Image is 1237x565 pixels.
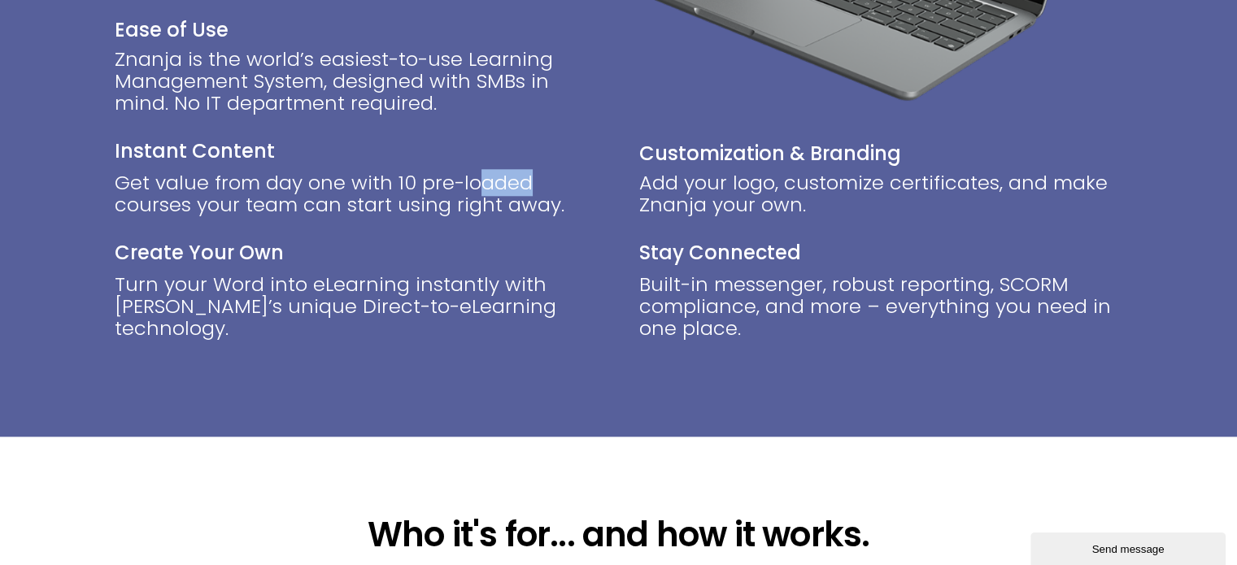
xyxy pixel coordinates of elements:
p: Ease of Use [115,20,599,40]
iframe: chat widget [1030,529,1229,565]
div: Built-in messenger, robust reporting, SCORM compliance, and more – everything you need in one place. [639,273,1123,339]
p: Turn your Word into eLearning instantly with [PERSON_NAME]’s unique Direct-to-eLearning technology. [115,273,599,339]
div: Get value from day one with 10 pre-loaded courses your team can start using right away. [115,172,599,240]
h2: Instant Content [115,138,599,163]
div: Znanja is the world’s easiest-to-use Learning Management System, designed with SMBs in mind. No I... [115,48,599,138]
div: Add your logo, customize certificates, and make Znanja your own. [639,172,1123,240]
h2: Create Your Own [115,240,599,265]
h2: Stay Connected [639,240,1123,265]
p: Customization & Branding [639,144,1123,163]
h2: Who it's for... and how it works. [115,518,1123,552]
